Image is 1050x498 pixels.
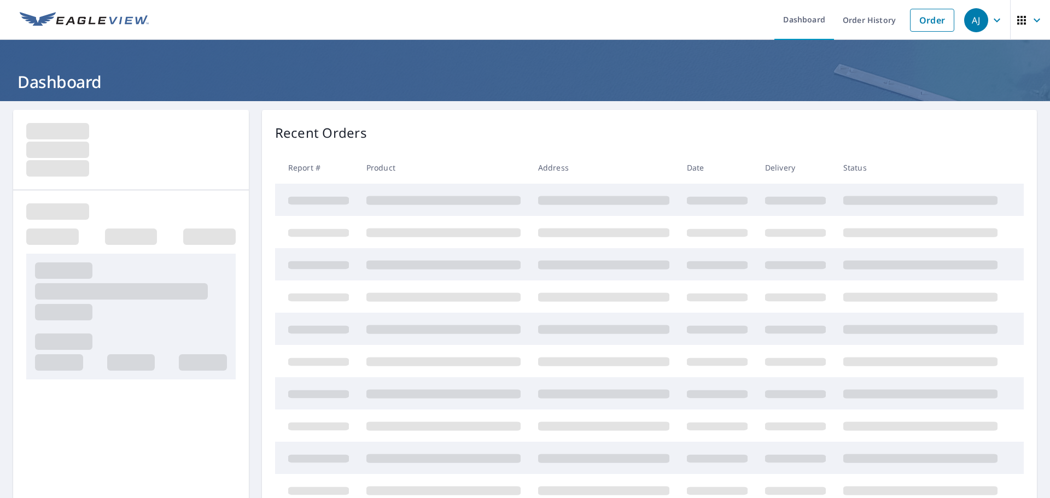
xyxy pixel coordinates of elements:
[358,151,529,184] th: Product
[529,151,678,184] th: Address
[275,123,367,143] p: Recent Orders
[835,151,1006,184] th: Status
[910,9,954,32] a: Order
[678,151,756,184] th: Date
[756,151,835,184] th: Delivery
[964,8,988,32] div: AJ
[20,12,149,28] img: EV Logo
[275,151,358,184] th: Report #
[13,71,1037,93] h1: Dashboard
